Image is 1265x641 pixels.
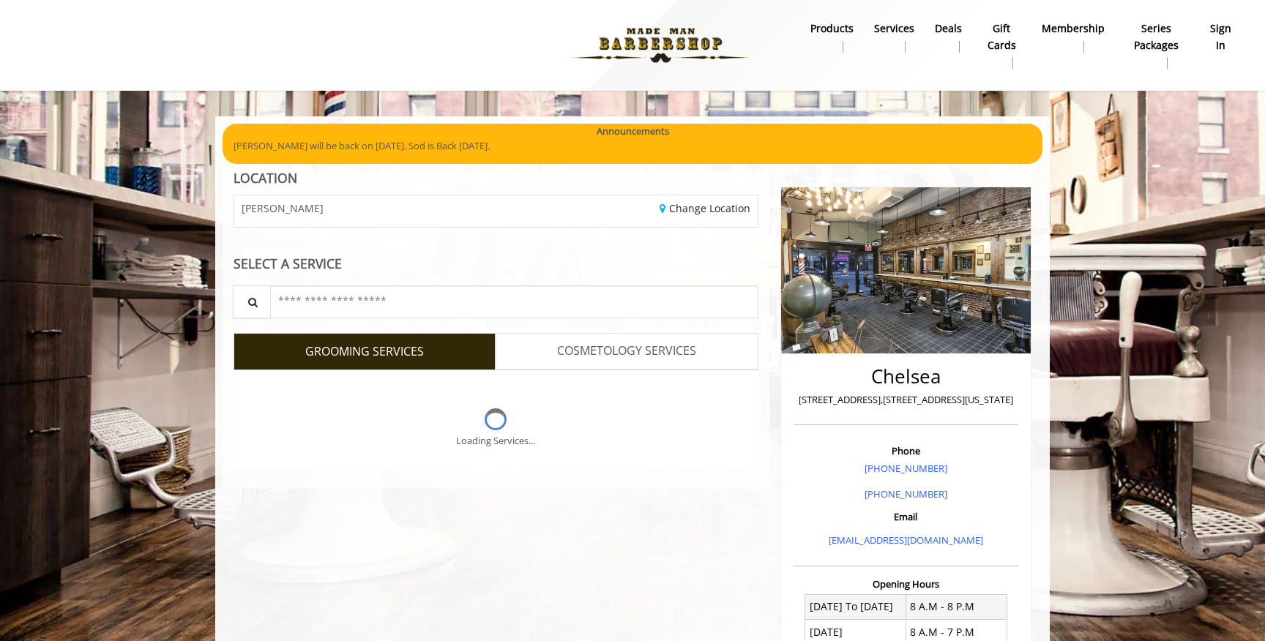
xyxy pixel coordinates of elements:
a: MembershipMembership [1031,18,1115,56]
h2: Chelsea [797,366,1015,387]
div: Grooming services [234,370,758,468]
a: Series packagesSeries packages [1115,18,1198,72]
div: SELECT A SERVICE [234,257,758,271]
b: sign in [1209,20,1234,53]
a: Gift cardsgift cards [972,18,1031,72]
span: COSMETOLOGY SERVICES [557,342,696,361]
span: [PERSON_NAME] [242,203,324,214]
b: Membership [1042,20,1105,37]
span: GROOMING SERVICES [305,342,424,361]
a: [EMAIL_ADDRESS][DOMAIN_NAME] [829,533,983,547]
b: Deals [935,20,962,37]
a: sign insign in [1198,18,1244,56]
a: [PHONE_NUMBER] [865,462,947,475]
b: products [810,20,854,37]
p: [PERSON_NAME] will be back on [DATE]. Sod is Back [DATE]. [234,138,1031,154]
div: Loading Services... [456,433,535,449]
h3: Email [797,511,1015,522]
td: [DATE] To [DATE] [805,594,906,619]
img: Made Man Barbershop logo [560,5,761,86]
a: [PHONE_NUMBER] [865,487,947,501]
a: Productsproducts [800,18,864,56]
b: gift cards [982,20,1021,53]
h3: Phone [797,446,1015,456]
b: LOCATION [234,169,297,187]
a: DealsDeals [925,18,972,56]
p: [STREET_ADDRESS],[STREET_ADDRESS][US_STATE] [797,392,1015,408]
a: Change Location [660,201,750,215]
h3: Opening Hours [794,579,1018,589]
td: 8 A.M - 8 P.M [906,594,1007,619]
button: Service Search [233,285,271,318]
b: Series packages [1125,20,1188,53]
b: Services [874,20,914,37]
a: ServicesServices [864,18,925,56]
b: Announcements [597,124,669,139]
